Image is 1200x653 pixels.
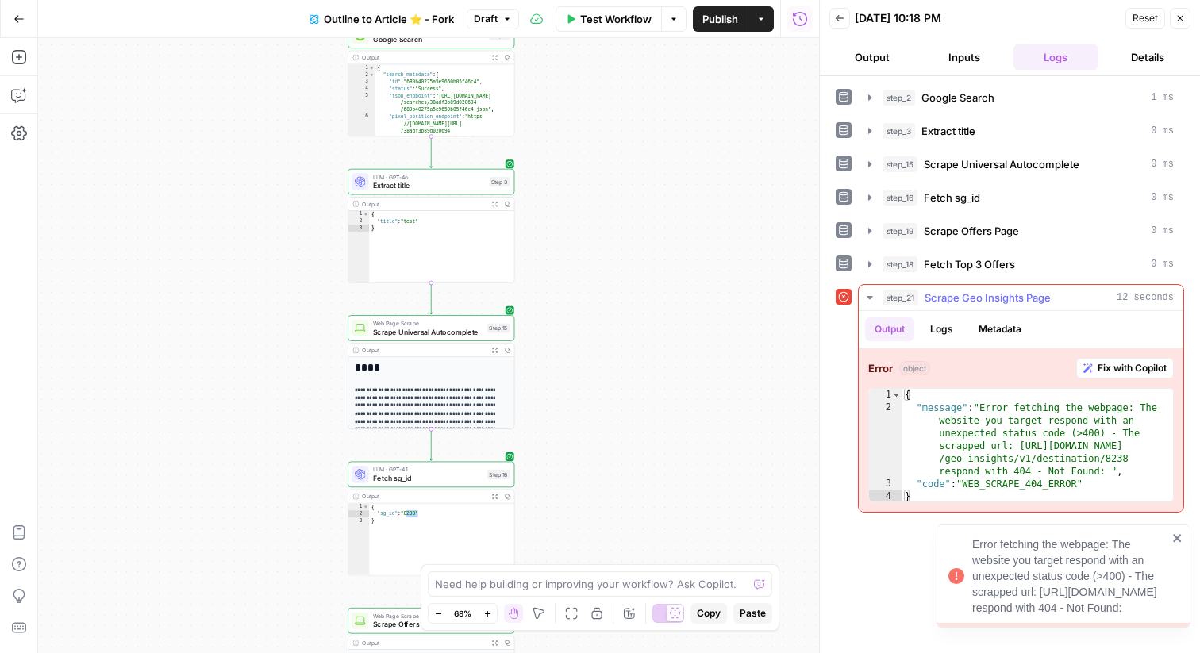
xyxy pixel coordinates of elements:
[859,252,1183,277] button: 0 ms
[362,53,485,62] div: Output
[373,319,483,328] span: Web Page Scrape
[363,211,368,218] span: Toggle code folding, rows 1 through 3
[348,71,375,79] div: 2
[1151,90,1174,105] span: 1 ms
[921,123,975,139] span: Extract title
[348,169,514,283] div: LLM · GPT-4oExtract titleStep 3Output{ "title":"test"}
[348,79,375,86] div: 3
[924,256,1015,272] span: Fetch Top 3 Offers
[883,290,918,305] span: step_21
[348,93,375,113] div: 5
[697,606,721,620] span: Copy
[869,389,902,401] div: 1
[363,503,368,510] span: Toggle code folding, rows 1 through 3
[348,462,514,576] div: LLM · GPT-4.1Fetch sg_idStep 16Output{ "sg_id":"8238"}
[373,34,485,45] span: Google Search
[1151,124,1174,138] span: 0 ms
[883,190,917,206] span: step_16
[362,492,485,501] div: Output
[373,473,483,484] span: Fetch sg_id
[869,478,902,490] div: 3
[369,64,375,71] span: Toggle code folding, rows 1 through 428
[1151,157,1174,171] span: 0 ms
[1151,224,1174,238] span: 0 ms
[921,44,1007,70] button: Inputs
[454,607,471,620] span: 68%
[467,9,519,29] button: Draft
[1151,257,1174,271] span: 0 ms
[489,31,510,40] div: Step 2
[899,361,930,375] span: object
[859,185,1183,210] button: 0 ms
[972,536,1167,616] div: Error fetching the webpage: The website you target respond with an unexpected status code (>400) ...
[580,11,652,27] span: Test Workflow
[883,90,915,106] span: step_2
[324,11,454,27] span: Outline to Article ⭐️ - Fork
[474,12,498,26] span: Draft
[373,326,483,337] span: Scrape Universal Autocomplete
[487,470,510,479] div: Step 16
[865,317,914,341] button: Output
[883,256,917,272] span: step_18
[1098,361,1167,375] span: Fix with Copilot
[883,156,917,172] span: step_15
[690,603,727,624] button: Copy
[1117,290,1174,305] span: 12 seconds
[556,6,661,32] button: Test Workflow
[859,311,1183,512] div: 12 seconds
[348,22,514,136] div: Google SearchStep 2Output{ "search_metadata":{ "id":"689b40275a5e9650b05f46c4", "status":"Success...
[348,64,375,71] div: 1
[300,6,463,32] button: Outline to Article ⭐️ - Fork
[362,346,485,355] div: Output
[1133,11,1158,25] span: Reset
[1105,44,1190,70] button: Details
[373,619,483,630] span: Scrape Offers Page
[362,639,485,647] div: Output
[1076,358,1174,378] button: Fix with Copilot
[369,71,375,79] span: Toggle code folding, rows 2 through 12
[969,317,1031,341] button: Metadata
[883,223,917,239] span: step_19
[1151,190,1174,205] span: 0 ms
[892,389,901,401] span: Toggle code folding, rows 1 through 4
[373,180,485,191] span: Extract title
[868,360,893,376] strong: Error
[362,199,485,208] div: Output
[859,218,1183,244] button: 0 ms
[429,136,433,167] g: Edge from step_2 to step_3
[859,85,1183,110] button: 1 ms
[921,90,994,106] span: Google Search
[1172,532,1183,544] button: close
[373,465,483,474] span: LLM · GPT-4.1
[869,490,902,503] div: 4
[924,156,1079,172] span: Scrape Universal Autocomplete
[348,211,369,218] div: 1
[859,152,1183,177] button: 0 ms
[733,603,772,624] button: Paste
[859,285,1183,310] button: 12 seconds
[348,510,369,517] div: 2
[489,177,510,186] div: Step 3
[924,223,1019,239] span: Scrape Offers Page
[373,173,485,182] span: LLM · GPT-4o
[693,6,748,32] button: Publish
[921,317,963,341] button: Logs
[740,606,766,620] span: Paste
[429,283,433,314] g: Edge from step_3 to step_15
[348,225,369,232] div: 3
[348,86,375,93] div: 4
[429,429,433,460] g: Edge from step_15 to step_16
[924,190,980,206] span: Fetch sg_id
[925,290,1051,305] span: Scrape Geo Insights Page
[348,218,369,225] div: 2
[883,123,915,139] span: step_3
[829,44,915,70] button: Output
[859,118,1183,144] button: 0 ms
[487,323,510,332] div: Step 15
[373,612,483,620] span: Web Page Scrape
[1013,44,1099,70] button: Logs
[702,11,738,27] span: Publish
[348,503,369,510] div: 1
[348,113,375,148] div: 6
[348,517,369,524] div: 3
